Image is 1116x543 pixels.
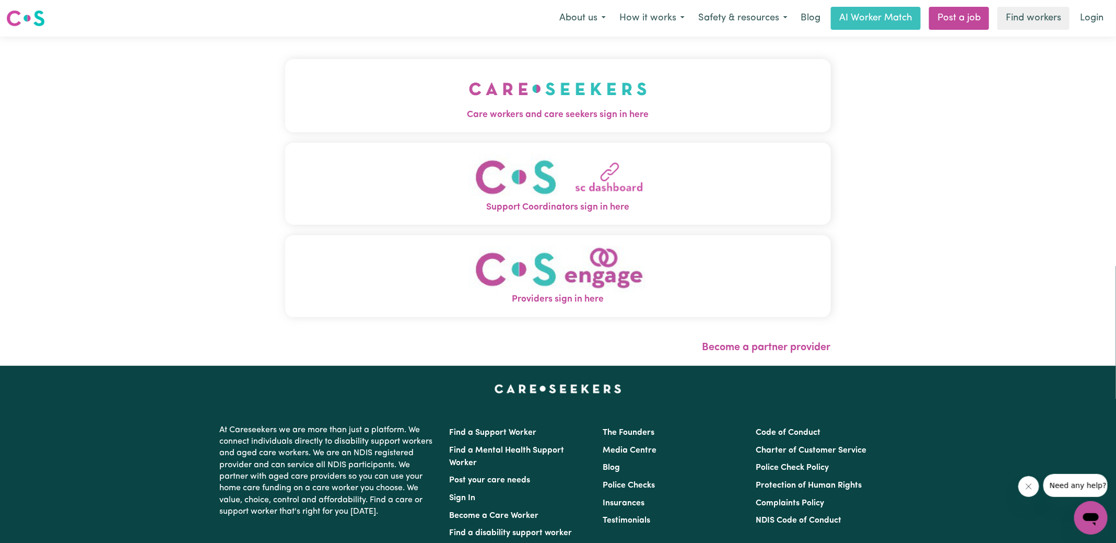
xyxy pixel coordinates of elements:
a: AI Worker Match [831,7,921,30]
button: Providers sign in here [285,235,831,317]
button: Safety & resources [691,7,794,29]
a: Charter of Customer Service [756,446,866,455]
a: Find a Support Worker [450,429,537,437]
a: Testimonials [603,516,650,525]
button: Care workers and care seekers sign in here [285,59,831,132]
a: Blog [603,464,620,472]
button: Support Coordinators sign in here [285,143,831,225]
a: Find a Mental Health Support Worker [450,446,565,467]
a: Protection of Human Rights [756,481,862,490]
a: Find workers [997,7,1070,30]
a: Login [1074,7,1110,30]
span: Care workers and care seekers sign in here [285,108,831,122]
a: Insurances [603,499,644,507]
a: Post your care needs [450,476,531,484]
a: Code of Conduct [756,429,820,437]
a: Find a disability support worker [450,529,572,537]
a: The Founders [603,429,654,437]
a: Complaints Policy [756,499,824,507]
a: NDIS Code of Conduct [756,516,841,525]
a: Blog [794,7,827,30]
a: Careseekers logo [6,6,45,30]
p: At Careseekers we are more than just a platform. We connect individuals directly to disability su... [220,420,437,522]
iframe: Close message [1018,476,1039,497]
iframe: Button to launch messaging window [1074,501,1108,535]
a: Careseekers home page [495,385,621,393]
button: About us [553,7,613,29]
button: How it works [613,7,691,29]
a: Become a Care Worker [450,512,539,520]
span: Support Coordinators sign in here [285,201,831,214]
a: Police Check Policy [756,464,829,472]
a: Media Centre [603,446,656,455]
span: Providers sign in here [285,293,831,306]
a: Become a partner provider [702,342,831,353]
a: Post a job [929,7,989,30]
iframe: Message from company [1043,474,1108,497]
a: Sign In [450,494,476,502]
a: Police Checks [603,481,655,490]
img: Careseekers logo [6,9,45,28]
